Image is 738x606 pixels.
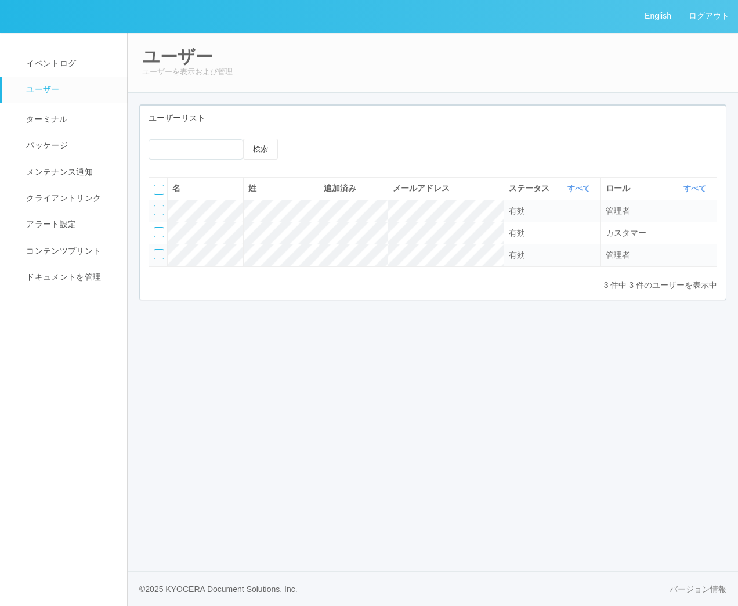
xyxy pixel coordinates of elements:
[324,183,356,193] span: 追加済み
[142,66,723,78] p: ユーザーを表示および管理
[172,183,180,193] span: 名
[23,272,101,282] span: ドキュメントを管理
[567,184,593,193] a: すべて
[2,77,138,103] a: ユーザー
[2,211,138,237] a: アラート設定
[2,50,138,77] a: イベントログ
[606,249,712,261] div: 管理者
[243,139,278,160] button: 検索
[23,59,76,68] span: イベントログ
[393,182,499,194] div: メールアドレス
[142,47,723,66] h2: ユーザー
[2,185,138,211] a: クライアントリンク
[2,159,138,185] a: メンテナンス通知
[683,184,709,193] a: すべて
[2,238,138,264] a: コンテンツプリント
[606,227,712,239] div: カスタマー
[565,183,596,194] button: すべて
[606,182,633,194] span: ロール
[681,183,712,194] button: すべて
[23,193,101,203] span: クライアントリンク
[321,139,341,158] span: パスワードをリセット
[23,85,59,94] span: ユーザー
[509,227,596,239] div: 有効
[509,182,552,194] span: ステータス
[23,167,93,176] span: メンテナンス通知
[248,183,256,193] span: 姓
[509,205,596,217] div: 有効
[606,205,712,217] div: 管理者
[23,114,68,124] span: ターミナル
[2,103,138,132] a: ターミナル
[509,249,596,261] div: 有効
[670,583,726,596] a: バージョン情報
[23,140,68,150] span: パッケージ
[23,246,101,255] span: コンテンツプリント
[139,585,298,594] span: © 2025 KYOCERA Document Solutions, Inc.
[2,132,138,158] a: パッケージ
[140,106,726,130] div: ユーザーリスト
[23,219,76,229] span: アラート設定
[604,279,717,291] p: 3 件中 3 件のユーザーを表示中
[2,264,138,290] a: ドキュメントを管理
